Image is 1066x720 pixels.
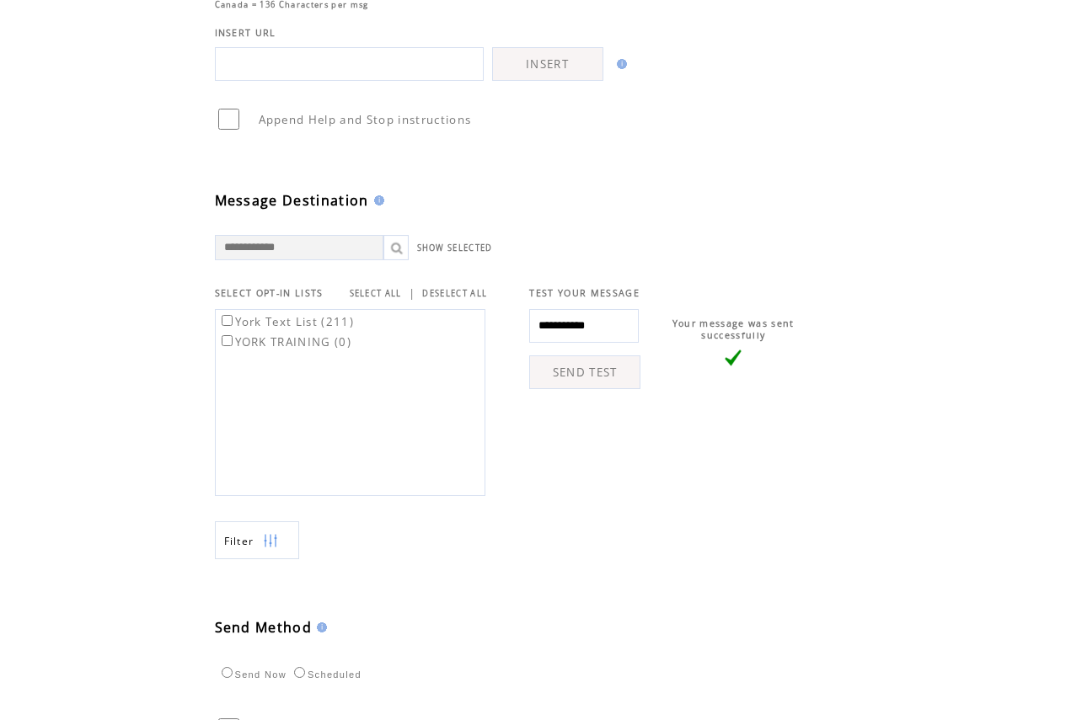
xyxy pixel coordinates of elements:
[529,355,640,389] a: SEND TEST
[217,669,287,680] label: Send Now
[215,618,313,637] span: Send Method
[263,522,278,560] img: filters.png
[259,112,472,127] span: Append Help and Stop instructions
[222,315,233,326] input: York Text List (211)
[222,335,233,346] input: YORK TRAINING (0)
[218,334,352,349] label: YORK TRAINING (0)
[409,285,415,301] span: |
[529,287,640,299] span: TEST YOUR MESSAGE
[290,669,362,680] label: Scheduled
[350,288,402,299] a: SELECT ALL
[222,667,233,678] input: Send Now
[417,243,493,253] a: SHOW SELECTED
[215,27,276,39] span: INSERT URL
[215,521,299,559] a: Filter
[369,195,384,205] img: help.gif
[725,349,742,366] img: vLarge.png
[672,317,795,341] span: Your message was sent successfully
[215,287,324,299] span: SELECT OPT-IN LISTS
[218,314,355,329] label: York Text List (211)
[224,534,254,548] span: Show filters
[294,667,305,678] input: Scheduled
[422,288,487,299] a: DESELECT ALL
[612,59,627,69] img: help.gif
[215,191,369,210] span: Message Destination
[312,622,327,632] img: help.gif
[492,47,603,81] a: INSERT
